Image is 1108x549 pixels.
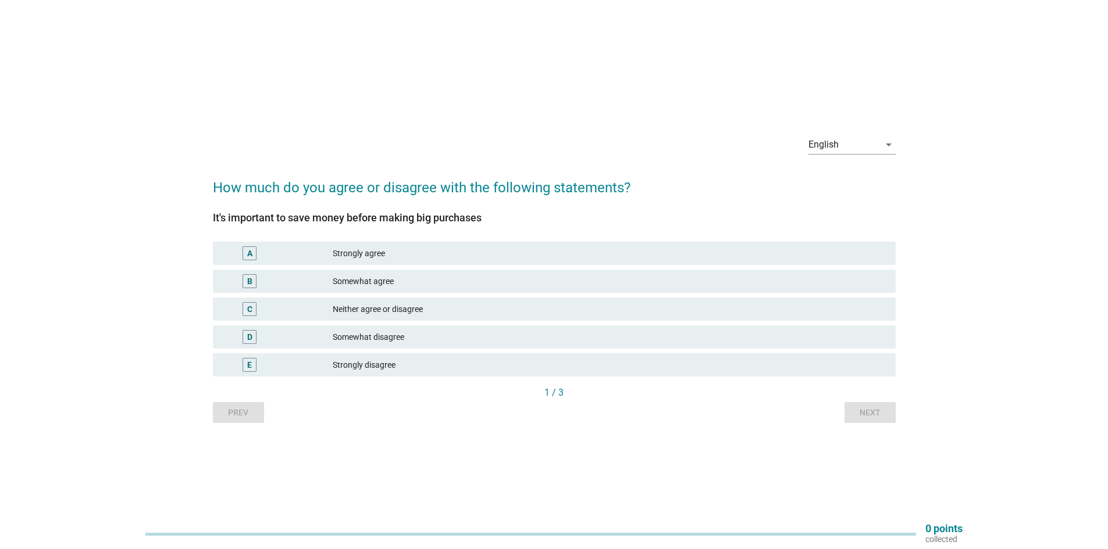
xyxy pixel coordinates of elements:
div: It's important to save money before making big purchases [213,210,896,225]
h2: How much do you agree or disagree with the following statements? [213,166,896,198]
p: collected [925,534,963,544]
div: 1 / 3 [213,386,896,400]
div: English [808,139,839,150]
i: arrow_drop_down [882,138,896,152]
div: Strongly disagree [333,358,886,372]
div: Neither agree or disagree [333,302,886,316]
div: C [247,303,252,315]
div: D [247,331,252,343]
div: E [247,359,252,371]
div: Somewhat agree [333,274,886,288]
div: Strongly agree [333,246,886,260]
div: A [247,247,252,260]
div: Somewhat disagree [333,330,886,344]
p: 0 points [925,523,963,534]
div: B [247,275,252,288]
